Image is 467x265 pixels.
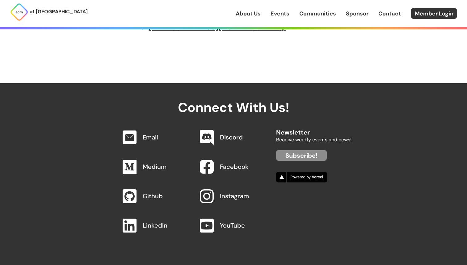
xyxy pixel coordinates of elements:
img: LinkedIn [123,219,137,233]
a: Facebook [220,163,249,171]
p: at [GEOGRAPHIC_DATA] [30,8,88,16]
img: YouTube [200,219,214,233]
img: Github [123,189,137,203]
a: Contact [378,10,401,18]
a: About Us [236,10,261,18]
img: Discord [200,130,214,145]
a: LinkedIn [143,221,167,229]
a: Medium [143,163,166,171]
a: Communities [299,10,336,18]
a: Email [143,133,158,141]
img: Medium [123,160,137,174]
img: Email [123,130,137,144]
h2: Newsletter [276,123,351,136]
a: Subscribe! [276,150,327,161]
a: at [GEOGRAPHIC_DATA] [10,3,88,21]
a: Events [271,10,289,18]
a: Member Login [411,8,457,19]
img: ACM Logo [10,3,28,21]
img: Instagram [200,189,214,203]
a: Instagram [220,192,249,200]
a: Sponsor [346,10,368,18]
p: Receive weekly events and news! [276,136,351,144]
a: YouTube [220,221,245,229]
img: Facebook [200,160,214,174]
img: Vercel [276,172,327,182]
a: Discord [220,133,243,141]
h2: Connect With Us! [116,83,351,115]
a: Github [143,192,163,200]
